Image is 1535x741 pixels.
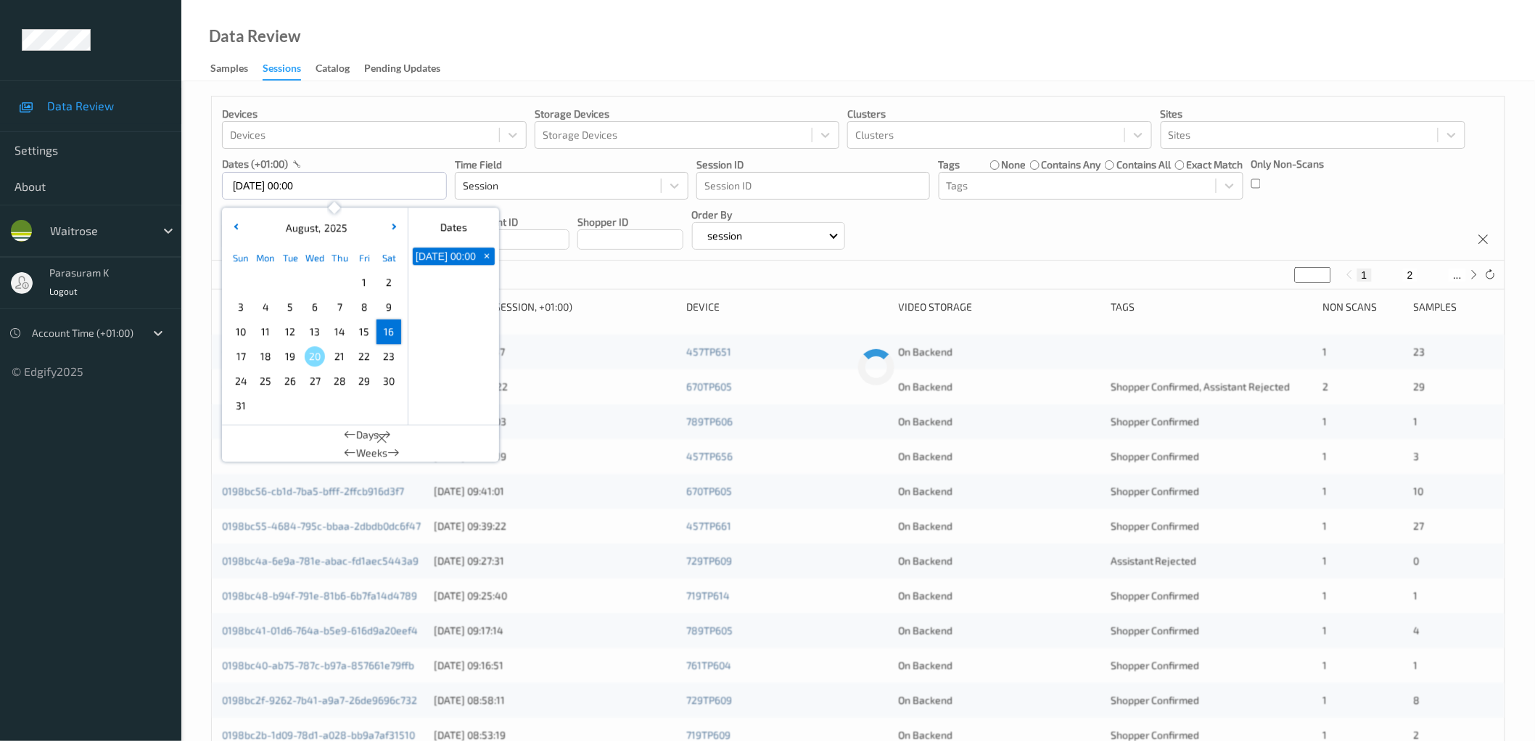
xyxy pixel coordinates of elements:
a: 0198bc4a-6e9a-781e-abac-fd1aec5443a9 [222,554,419,567]
span: 1 [1322,450,1327,462]
div: Choose Tuesday August 05 of 2025 [278,295,303,319]
span: 22 [354,346,374,367]
div: [DATE] 09:44:19 [434,449,676,464]
span: 1 [1322,520,1327,532]
span: 2 [1414,729,1420,741]
span: Shopper Confirmed [1111,485,1200,497]
div: Tue [278,245,303,270]
span: 31 [231,396,251,416]
span: Shopper Confirmed, Assistant Rejected [1111,380,1291,393]
span: 29 [354,371,374,391]
p: Devices [222,107,527,121]
div: Choose Thursday August 28 of 2025 [327,369,352,393]
div: Choose Wednesday August 27 of 2025 [303,369,327,393]
div: Choose Wednesday August 20 of 2025 [303,344,327,369]
span: 1 [1322,659,1327,671]
div: Choose Tuesday July 29 of 2025 [278,270,303,295]
div: Thu [327,245,352,270]
a: 670TP605 [686,485,732,497]
span: 8 [1414,694,1420,706]
button: ... [1449,269,1466,282]
p: Shopper ID [577,215,683,229]
p: dates (+01:00) [222,157,288,171]
div: [DATE] 09:47:03 [434,414,676,429]
span: 3 [231,297,251,317]
div: Samples [210,61,248,79]
span: Shopper Confirmed [1111,694,1200,706]
div: Choose Monday August 25 of 2025 [253,369,278,393]
span: Shopper Confirmed [1111,659,1200,671]
p: Order By [692,208,846,222]
button: [DATE] 00:00 [413,247,479,265]
span: 7 [329,297,350,317]
div: Choose Friday August 29 of 2025 [352,369,376,393]
span: Shopper Confirmed [1111,624,1200,636]
span: 30 [379,371,399,391]
div: On Backend [899,414,1100,429]
div: Sat [376,245,401,270]
div: Pending Updates [364,61,440,79]
div: Choose Monday September 01 of 2025 [253,393,278,418]
div: Choose Wednesday August 13 of 2025 [303,319,327,344]
div: Choose Friday August 22 of 2025 [352,344,376,369]
div: On Backend [899,519,1100,533]
label: none [1001,157,1026,172]
span: 4 [1414,624,1420,636]
span: 18 [255,346,276,367]
span: 5 [280,297,300,317]
span: 1 [354,272,374,292]
div: On Backend [899,623,1100,638]
div: Choose Wednesday August 06 of 2025 [303,295,327,319]
a: Pending Updates [364,59,455,79]
div: Choose Monday August 18 of 2025 [253,344,278,369]
div: On Backend [899,658,1100,673]
span: 8 [354,297,374,317]
label: contains all [1116,157,1171,172]
div: Choose Thursday July 31 of 2025 [327,270,352,295]
span: 1 [1322,415,1327,427]
p: session [703,229,748,243]
span: 1 [1322,624,1327,636]
div: Device [686,300,888,314]
div: Choose Thursday September 04 of 2025 [327,393,352,418]
div: [DATE] 08:58:11 [434,693,676,708]
span: 1 [1322,345,1327,358]
span: 2025 [321,221,347,234]
span: 1 [1322,485,1327,497]
div: On Backend [899,380,1100,394]
a: 719TP614 [686,589,730,602]
div: On Backend [899,554,1100,568]
button: + [479,247,495,265]
a: 789TP606 [686,415,733,427]
span: Shopper Confirmed [1111,415,1200,427]
label: contains any [1042,157,1101,172]
span: 27 [1414,520,1425,532]
div: On Backend [899,345,1100,359]
span: Shopper Confirmed [1111,589,1200,602]
a: 0198bc2b-1d09-78d1-a028-bb9a7af31510 [222,729,415,741]
div: On Backend [899,693,1100,708]
a: Samples [210,59,263,79]
div: Choose Thursday August 07 of 2025 [327,295,352,319]
span: August [282,221,318,234]
span: 1 [1322,694,1327,706]
div: Choose Sunday August 03 of 2025 [229,295,253,319]
span: 24 [231,371,251,391]
span: 6 [305,297,325,317]
div: [DATE] 09:41:01 [434,484,676,499]
span: 28 [329,371,350,391]
div: Choose Sunday July 27 of 2025 [229,270,253,295]
div: Non Scans [1322,300,1403,314]
span: 1 [1414,589,1418,602]
span: Weeks [356,446,387,460]
div: Choose Monday August 11 of 2025 [253,319,278,344]
div: [DATE] 09:51:47 [434,345,676,359]
div: Choose Saturday August 02 of 2025 [376,270,401,295]
a: 0198bc40-ab75-787c-b97a-857661e79ffb [222,659,414,671]
span: 1 [1322,554,1327,567]
span: 10 [1414,485,1424,497]
span: Shopper Confirmed [1111,729,1200,741]
div: Choose Thursday August 21 of 2025 [327,344,352,369]
span: 23 [1414,345,1425,358]
span: 15 [354,322,374,342]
